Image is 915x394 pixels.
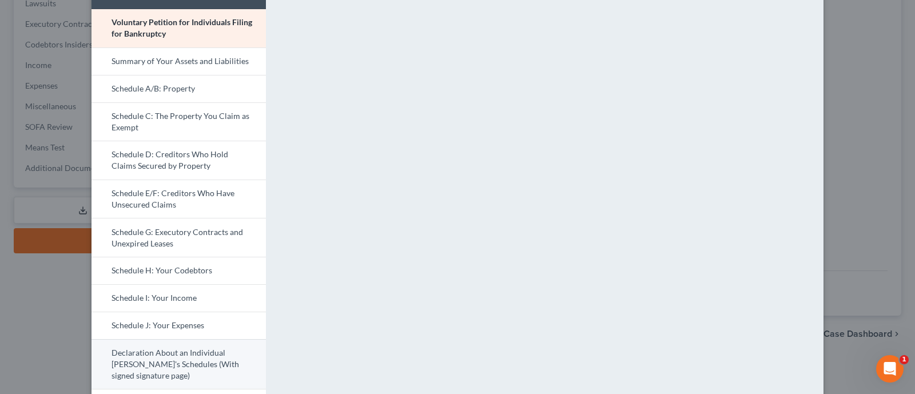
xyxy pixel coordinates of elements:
[91,47,266,75] a: Summary of Your Assets and Liabilities
[91,218,266,257] a: Schedule G: Executory Contracts and Unexpired Leases
[91,339,266,389] a: Declaration About an Individual [PERSON_NAME]'s Schedules (With signed signature page)
[91,102,266,141] a: Schedule C: The Property You Claim as Exempt
[91,141,266,180] a: Schedule D: Creditors Who Hold Claims Secured by Property
[91,312,266,339] a: Schedule J: Your Expenses
[91,9,266,47] a: Voluntary Petition for Individuals Filing for Bankruptcy
[900,355,909,364] span: 1
[91,257,266,284] a: Schedule H: Your Codebtors
[91,75,266,102] a: Schedule A/B: Property
[876,355,904,383] iframe: Intercom live chat
[91,180,266,218] a: Schedule E/F: Creditors Who Have Unsecured Claims
[91,284,266,312] a: Schedule I: Your Income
